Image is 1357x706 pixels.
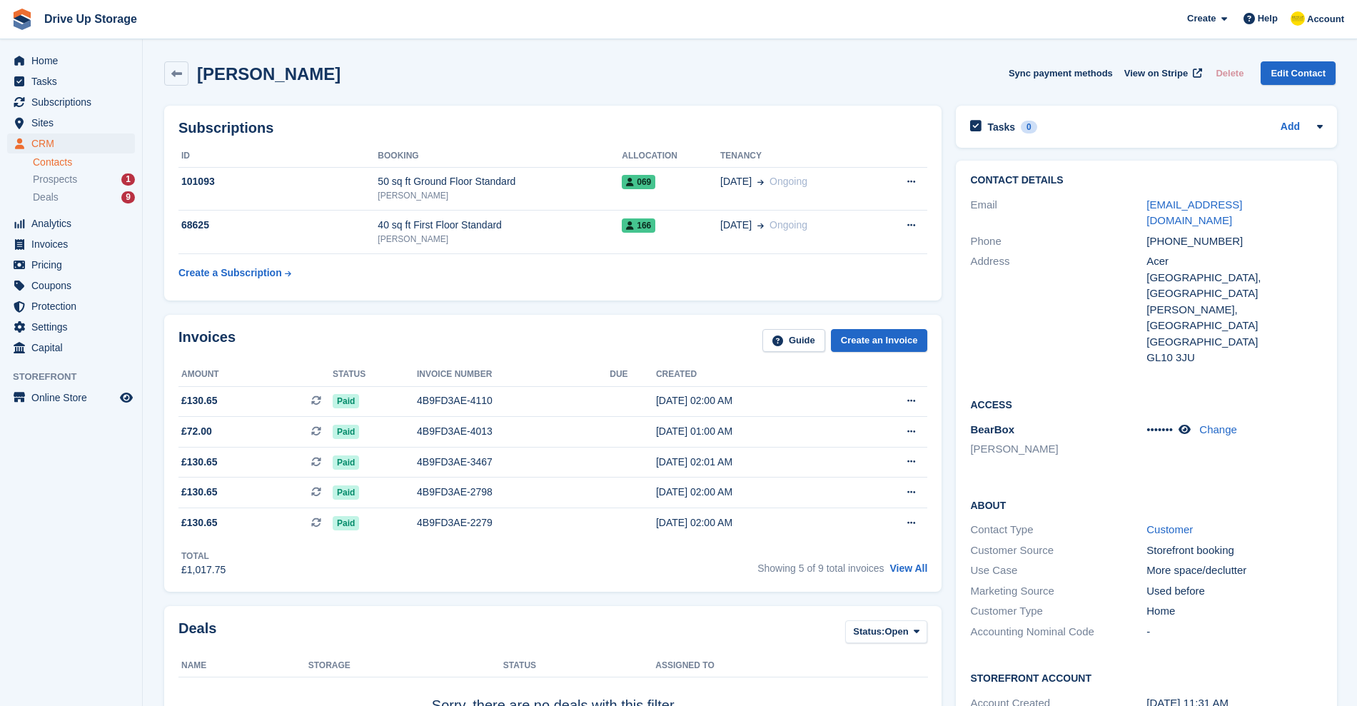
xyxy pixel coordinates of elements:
[987,121,1015,133] h2: Tasks
[970,175,1323,186] h2: Contact Details
[720,174,752,189] span: [DATE]
[7,234,135,254] a: menu
[1146,334,1323,351] div: [GEOGRAPHIC_DATA]
[720,145,874,168] th: Tenancy
[1258,11,1278,26] span: Help
[889,563,927,574] a: View All
[1210,61,1249,85] button: Delete
[181,563,226,578] div: £1,017.75
[1146,253,1323,270] div: Acer
[11,9,33,30] img: stora-icon-8386f47178a22dfd0bd8f6a31ec36ba5ce8667c1dd55bd0f319d3a0aa187defe.svg
[13,370,142,384] span: Storefront
[7,213,135,233] a: menu
[31,338,117,358] span: Capital
[610,363,656,386] th: Due
[1146,233,1323,250] div: [PHONE_NUMBER]
[970,423,1014,435] span: BearBox
[656,424,852,439] div: [DATE] 01:00 AM
[33,173,77,186] span: Prospects
[378,233,622,246] div: [PERSON_NAME]
[970,197,1146,229] div: Email
[1009,61,1113,85] button: Sync payment methods
[33,191,59,204] span: Deals
[31,296,117,316] span: Protection
[1291,11,1305,26] img: Crispin Vitoria
[970,253,1146,366] div: Address
[656,363,852,386] th: Created
[1146,523,1193,535] a: Customer
[31,133,117,153] span: CRM
[970,498,1323,512] h2: About
[1307,12,1344,26] span: Account
[7,296,135,316] a: menu
[1261,61,1336,85] a: Edit Contact
[1281,119,1300,136] a: Add
[178,266,282,281] div: Create a Subscription
[333,516,359,530] span: Paid
[378,189,622,202] div: [PERSON_NAME]
[1146,624,1323,640] div: -
[33,190,135,205] a: Deals 9
[622,145,720,168] th: Allocation
[1146,543,1323,559] div: Storefront booking
[178,218,378,233] div: 68625
[770,219,807,231] span: Ongoing
[178,620,216,647] h2: Deals
[7,388,135,408] a: menu
[417,515,610,530] div: 4B9FD3AE-2279
[181,485,218,500] span: £130.65
[7,71,135,91] a: menu
[1124,66,1188,81] span: View on Stripe
[1199,423,1237,435] a: Change
[656,455,852,470] div: [DATE] 02:01 AM
[970,603,1146,620] div: Customer Type
[181,550,226,563] div: Total
[757,563,884,574] span: Showing 5 of 9 total invoices
[178,260,291,286] a: Create a Subscription
[333,485,359,500] span: Paid
[656,393,852,408] div: [DATE] 02:00 AM
[770,176,807,187] span: Ongoing
[417,455,610,470] div: 4B9FD3AE-3467
[181,393,218,408] span: £130.65
[656,515,852,530] div: [DATE] 02:00 AM
[333,455,359,470] span: Paid
[178,655,308,677] th: Name
[31,234,117,254] span: Invoices
[121,173,135,186] div: 1
[417,363,610,386] th: Invoice number
[622,175,655,189] span: 069
[178,329,236,353] h2: Invoices
[7,255,135,275] a: menu
[181,455,218,470] span: £130.65
[884,625,908,639] span: Open
[1146,198,1242,227] a: [EMAIL_ADDRESS][DOMAIN_NAME]
[7,317,135,337] a: menu
[31,255,117,275] span: Pricing
[31,92,117,112] span: Subscriptions
[970,441,1146,458] li: [PERSON_NAME]
[1119,61,1205,85] a: View on Stripe
[31,51,117,71] span: Home
[417,393,610,408] div: 4B9FD3AE-4110
[622,218,655,233] span: 166
[178,145,378,168] th: ID
[970,624,1146,640] div: Accounting Nominal Code
[1021,121,1037,133] div: 0
[7,276,135,296] a: menu
[33,172,135,187] a: Prospects 1
[7,92,135,112] a: menu
[417,485,610,500] div: 4B9FD3AE-2798
[503,655,655,677] th: Status
[845,620,927,644] button: Status: Open
[31,388,117,408] span: Online Store
[1146,350,1323,366] div: GL10 3JU
[39,7,143,31] a: Drive Up Storage
[378,218,622,233] div: 40 sq ft First Floor Standard
[31,213,117,233] span: Analytics
[970,583,1146,600] div: Marketing Source
[378,174,622,189] div: 50 sq ft Ground Floor Standard
[656,485,852,500] div: [DATE] 02:00 AM
[333,394,359,408] span: Paid
[178,120,927,136] h2: Subscriptions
